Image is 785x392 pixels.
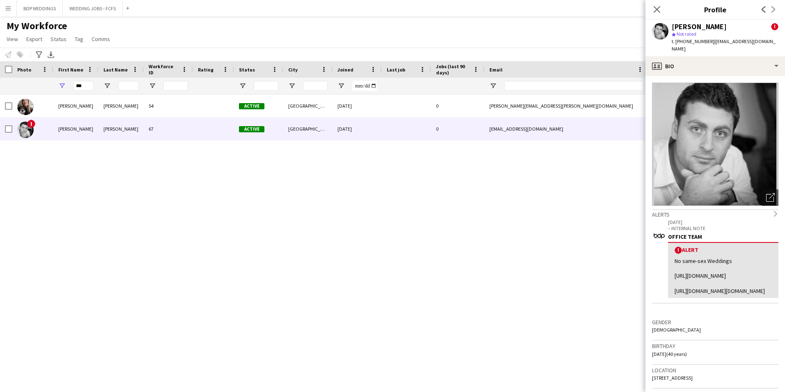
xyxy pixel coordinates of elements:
[92,35,110,43] span: Comms
[484,95,649,117] div: [PERSON_NAME][EMAIL_ADDRESS][PERSON_NAME][DOMAIN_NAME]
[23,34,46,44] a: Export
[652,375,693,381] span: [STREET_ADDRESS]
[144,118,193,140] div: 67
[484,118,649,140] div: [EMAIL_ADDRESS][DOMAIN_NAME]
[99,95,144,117] div: [PERSON_NAME]
[149,63,178,76] span: Workforce ID
[333,95,382,117] div: [DATE]
[652,367,778,374] h3: Location
[103,67,128,73] span: Last Name
[303,81,328,91] input: City Filter Input
[352,81,377,91] input: Joined Filter Input
[288,82,296,90] button: Open Filter Menu
[17,0,63,16] button: BDP WEDDINGS
[58,67,83,73] span: First Name
[489,67,503,73] span: Email
[53,118,99,140] div: [PERSON_NAME]
[283,118,333,140] div: [GEOGRAPHIC_DATA]
[27,120,35,128] span: !
[149,82,156,90] button: Open Filter Menu
[668,219,778,225] p: [DATE]
[675,257,772,295] div: No same-sex Weddings [URL][DOMAIN_NAME] [URL][DOMAIN_NAME][DOMAIN_NAME]
[118,81,139,91] input: Last Name Filter Input
[198,67,213,73] span: Rating
[668,233,778,240] div: OFFICE TEAM
[26,35,42,43] span: Export
[73,81,94,91] input: First Name Filter Input
[47,34,70,44] a: Status
[58,82,66,90] button: Open Filter Menu
[489,82,497,90] button: Open Filter Menu
[652,351,687,357] span: [DATE] (40 years)
[144,95,193,117] div: 54
[63,0,123,16] button: WEDDING JOBS - FCFS
[652,209,778,218] div: Alerts
[239,67,255,73] span: Status
[431,118,484,140] div: 0
[71,34,87,44] a: Tag
[7,35,18,43] span: View
[504,81,644,91] input: Email Filter Input
[672,23,727,30] div: [PERSON_NAME]
[652,327,701,333] span: [DEMOGRAPHIC_DATA]
[652,318,778,326] h3: Gender
[677,31,696,37] span: Not rated
[103,82,111,90] button: Open Filter Menu
[675,246,772,254] div: Alert
[431,95,484,117] div: 0
[34,50,44,60] app-action-btn: Advanced filters
[254,81,278,91] input: Status Filter Input
[771,23,778,30] span: !
[288,67,298,73] span: City
[436,63,470,76] span: Jobs (last 90 days)
[163,81,188,91] input: Workforce ID Filter Input
[99,118,144,140] div: [PERSON_NAME]
[17,99,34,115] img: Emma Corlett
[88,34,113,44] a: Comms
[762,189,778,206] div: Open photos pop-in
[652,83,778,206] img: Crew avatar or photo
[337,82,345,90] button: Open Filter Menu
[3,34,21,44] a: View
[7,20,67,32] span: My Workforce
[283,95,333,117] div: [GEOGRAPHIC_DATA]
[337,67,353,73] span: Joined
[239,126,264,132] span: Active
[239,103,264,109] span: Active
[675,247,682,254] span: !
[46,50,56,60] app-action-btn: Export XLSX
[387,67,405,73] span: Last job
[75,35,83,43] span: Tag
[672,38,776,52] span: | [EMAIL_ADDRESS][DOMAIN_NAME]
[668,225,778,231] p: – INTERNAL NOTE
[645,4,785,15] h3: Profile
[17,67,31,73] span: Photo
[53,95,99,117] div: [PERSON_NAME]
[50,35,67,43] span: Status
[672,38,714,44] span: t. [PHONE_NUMBER]
[17,122,34,138] img: Emmanuel Hristov
[645,56,785,76] div: Bio
[239,82,246,90] button: Open Filter Menu
[652,342,778,350] h3: Birthday
[333,118,382,140] div: [DATE]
